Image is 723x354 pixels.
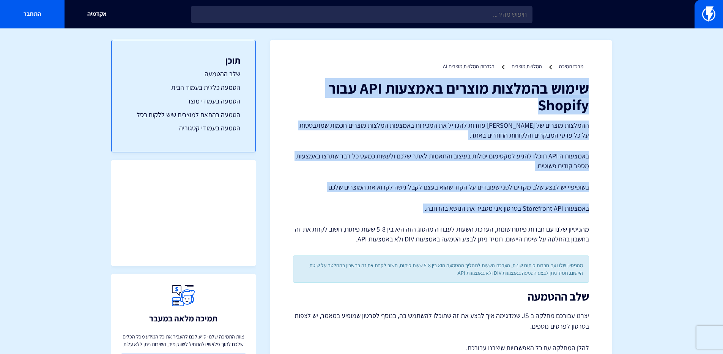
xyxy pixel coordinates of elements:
h2: שלב ההטמעה [293,290,589,303]
p: באמצעות Storefront API בסרטון אני מסביר את הנושא בהרחבה. [293,204,589,213]
a: הטמעה בעמודי מוצר [127,96,240,106]
a: שלב ההטמעה [127,69,240,79]
p: צוות התמיכה שלנו יסייע לכם להעביר את כל המידע מכל הכלים שלכם לתוך פלאשי ולהתחיל לשווק מיד, השירות... [121,333,246,348]
h3: תמיכה מלאה במעבר [149,314,217,323]
h1: שימוש בהמלצות מוצרים באמצעות API עבור Shopify [293,80,589,113]
p: באמצעות ה API תוכלו להגיע למקסימום יכולות בעיצוב והתאמות לאתר שלכם ולעשות כמעט כל דבר שתרצו באמצע... [293,151,589,171]
a: הגדרות המלצות מוצרים AI [443,63,495,70]
p: להלן המחלקה עם כל האפשרויות שיצרנו עבורכם. [293,343,589,353]
div: מהניסיון שלנו עם חברות פיתוח שונות, הערכת השעות לתהליך ההטמעה הוא בין 5-8 שעות פיתוח, חשוב לקחת א... [293,255,589,283]
a: הטמעה בהתאם למוצרים שיש ללקוח בסל [127,110,240,120]
h3: תוכן [127,55,240,65]
p: מהניסיון שלנו עם חברות פיתוח שונות, הערכת השעות לעבודה מהסוג הזה היא בין 5-8 שעות פיתוח, חשוב לקח... [293,224,589,244]
a: הטמעה בעמודי קטגוריה [127,123,240,133]
p: ההמלצות מוצרים של [PERSON_NAME] עוזרות להגדיל את המכירות באמצעות המלצות מוצרים חכמות שמתבססות על ... [293,121,589,140]
a: המלצות מוצרים [512,63,542,70]
p: יצרנו עבורכם מחלקה ב JS שמדגימה איך לבצע את זה שתוכלו להשתמש בה, בנוסף לסרטון שמופיע במאמר, יש לצ... [293,310,589,332]
a: מרכז תמיכה [559,63,583,70]
p: בשופיפיי יש לבצע שלב מקדים לפני שעובדים על הקוד שהוא בעצם לקבל גישה לקרוא את המוצרים שלכם [293,182,589,192]
a: הטמעה כללית בעמוד הבית [127,83,240,92]
input: חיפוש מהיר... [191,6,532,23]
